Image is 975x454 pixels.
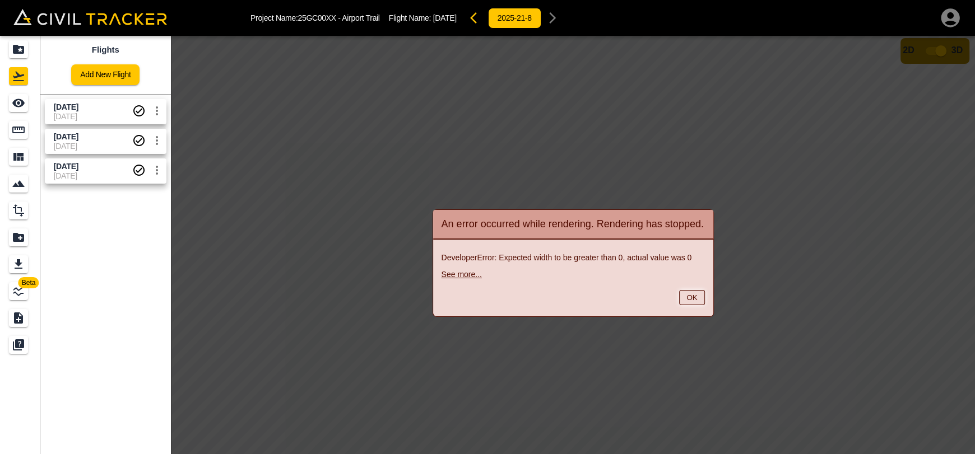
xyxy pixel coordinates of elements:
button: 2025-21-8 [488,8,541,29]
p: Project Name: 25GC00XX - Airport Trail [250,13,380,22]
img: Civil Tracker [13,9,167,25]
div: An error occurred while rendering. Rendering has stopped. [433,210,713,240]
span: See more... [442,270,482,279]
button: OK [679,290,704,305]
span: [DATE] [433,13,457,22]
p: Flight Name: [389,13,457,22]
p: DeveloperError: Expected width to be greater than 0, actual value was 0 [442,253,705,262]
